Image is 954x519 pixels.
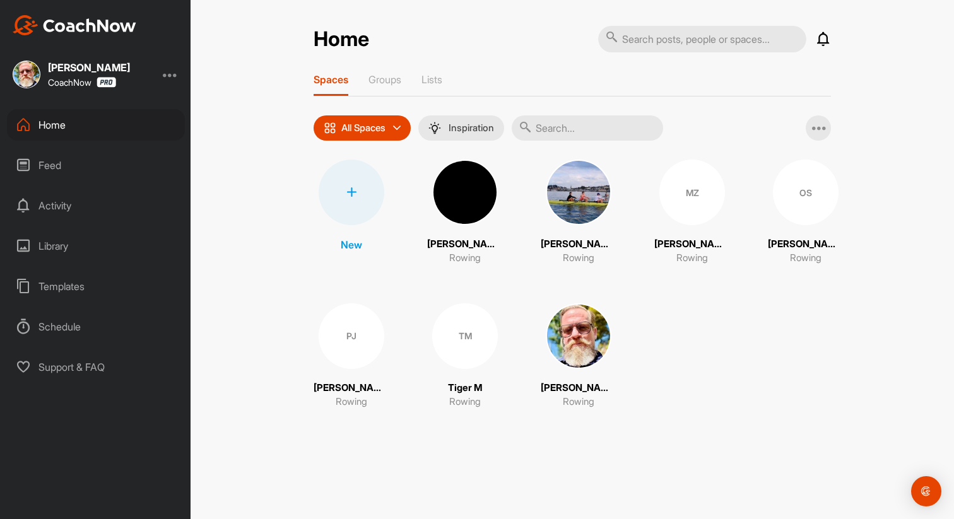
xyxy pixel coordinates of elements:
[48,77,116,88] div: CoachNow
[7,311,185,342] div: Schedule
[97,77,116,88] img: CoachNow Pro
[541,237,616,252] p: [PERSON_NAME]
[13,61,40,88] img: square_151cfaad7c0934f2e6508e4bdb6b09f5.jpg
[512,115,663,141] input: Search...
[48,62,130,73] div: [PERSON_NAME]
[546,160,611,225] img: square_010e2e46d724e4f37af6592e6a4f482c.jpg
[7,351,185,383] div: Support & FAQ
[541,160,616,265] a: [PERSON_NAME]Rowing
[911,476,941,506] div: Open Intercom Messenger
[598,26,806,52] input: Search posts, people or spaces...
[449,123,494,133] p: Inspiration
[314,27,369,52] h2: Home
[7,271,185,302] div: Templates
[676,251,708,265] p: Rowing
[368,73,401,86] p: Groups
[541,381,616,395] p: [PERSON_NAME]
[773,160,839,225] div: OS
[341,123,386,133] p: All Spaces
[336,395,367,409] p: Rowing
[659,160,725,225] div: MZ
[563,395,594,409] p: Rowing
[7,109,185,141] div: Home
[563,251,594,265] p: Rowing
[7,230,185,262] div: Library
[449,395,481,409] p: Rowing
[546,303,611,369] img: square_151cfaad7c0934f2e6508e4bdb6b09f5.jpg
[421,73,442,86] p: Lists
[428,122,441,134] img: menuIcon
[790,251,821,265] p: Rowing
[7,190,185,221] div: Activity
[341,237,362,252] p: New
[13,15,136,35] img: CoachNow
[427,303,503,409] a: TMTiger MRowing
[314,73,348,86] p: Spaces
[654,160,730,265] a: MZ[PERSON_NAME]Rowing
[449,251,481,265] p: Rowing
[314,381,389,395] p: [PERSON_NAME]
[448,381,483,395] p: Tiger M
[768,160,844,265] a: OS[PERSON_NAME]Rowing
[768,237,844,252] p: [PERSON_NAME]
[319,303,384,369] div: PJ
[427,237,503,252] p: [PERSON_NAME]
[654,237,730,252] p: [PERSON_NAME]
[7,149,185,181] div: Feed
[427,160,503,265] a: [PERSON_NAME]Rowing
[314,303,389,409] a: PJ[PERSON_NAME]Rowing
[432,160,498,225] img: square_c8caa296a322b195167cf38f3246efc2.jpg
[541,303,616,409] a: [PERSON_NAME]Rowing
[432,303,498,369] div: TM
[324,122,336,134] img: icon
